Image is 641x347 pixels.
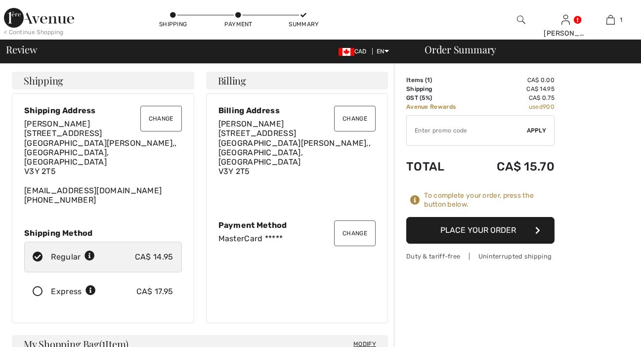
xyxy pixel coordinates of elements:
[218,129,371,176] span: [STREET_ADDRESS] [GEOGRAPHIC_DATA][PERSON_NAME],, [GEOGRAPHIC_DATA], [GEOGRAPHIC_DATA] V3Y 2T5
[589,14,633,26] a: 1
[406,102,475,111] td: Avenue Rewards
[413,44,635,54] div: Order Summary
[544,28,588,39] div: [PERSON_NAME]
[406,150,475,183] td: Total
[339,48,371,55] span: CAD
[223,20,253,29] div: Payment
[24,106,182,115] div: Shipping Address
[24,119,182,205] div: [EMAIL_ADDRESS][DOMAIN_NAME] [PHONE_NUMBER]
[475,76,555,85] td: CA$ 0.00
[527,126,547,135] span: Apply
[377,48,389,55] span: EN
[4,28,64,37] div: < Continue Shopping
[24,129,177,176] span: [STREET_ADDRESS] [GEOGRAPHIC_DATA][PERSON_NAME],, [GEOGRAPHIC_DATA], [GEOGRAPHIC_DATA] V3Y 2T5
[517,14,525,26] img: search the website
[620,15,622,24] span: 1
[406,252,555,261] div: Duty & tariff-free | Uninterrupted shipping
[406,85,475,93] td: Shipping
[24,228,182,238] div: Shipping Method
[424,191,555,209] div: To complete your order, press the button below.
[334,106,376,131] button: Change
[218,76,246,86] span: Billing
[158,20,188,29] div: Shipping
[140,106,182,131] button: Change
[406,93,475,102] td: GST (5%)
[606,14,615,26] img: My Bag
[475,102,555,111] td: used
[475,85,555,93] td: CA$ 14.95
[24,76,63,86] span: Shipping
[339,48,354,56] img: Canadian Dollar
[24,119,90,129] span: [PERSON_NAME]
[135,251,173,263] div: CA$ 14.95
[51,251,95,263] div: Regular
[218,119,284,129] span: [PERSON_NAME]
[406,217,555,244] button: Place Your Order
[218,220,376,230] div: Payment Method
[427,77,430,84] span: 1
[289,20,318,29] div: Summary
[406,76,475,85] td: Items ( )
[334,220,376,246] button: Change
[136,286,173,298] div: CA$ 17.95
[561,15,570,24] a: Sign In
[475,150,555,183] td: CA$ 15.70
[475,93,555,102] td: CA$ 0.75
[407,116,527,145] input: Promo code
[51,286,96,298] div: Express
[6,44,37,54] span: Review
[561,14,570,26] img: My Info
[218,106,376,115] div: Billing Address
[543,103,555,110] span: 900
[4,8,74,28] img: 1ère Avenue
